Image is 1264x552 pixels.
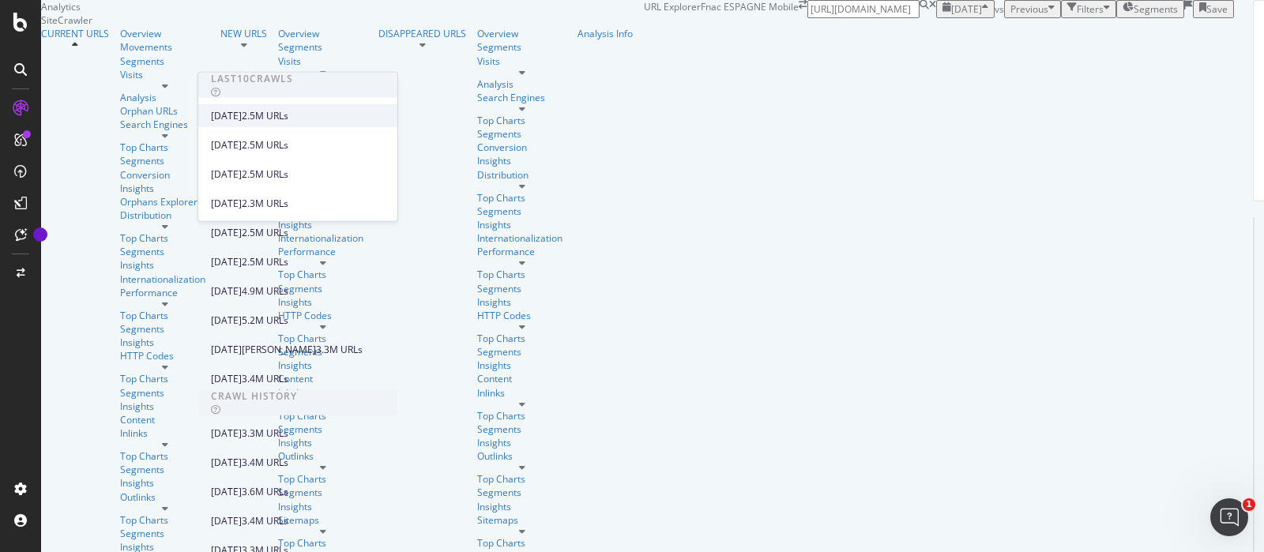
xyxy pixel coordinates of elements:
a: Internationalization [477,231,562,245]
a: Sitemaps [477,513,566,527]
a: Outlinks [477,449,566,463]
div: 3.4M URLs [242,371,288,385]
a: Segments [477,127,566,141]
a: Inlinks [477,386,566,400]
div: 4.9M URLs [242,284,288,298]
div: Insights [120,400,209,413]
div: Performance [120,286,209,299]
span: Previous [1010,2,1048,16]
div: 2.5M URLs [242,167,288,181]
div: Overview [120,27,209,40]
div: Insights [120,182,209,195]
div: 3.6M URLs [242,484,288,498]
a: Top Charts [477,536,566,550]
div: Performance [477,245,566,258]
div: 2.3M URLs [242,196,288,210]
a: Top Charts [120,309,209,322]
a: Content [477,372,566,385]
a: Conversion [120,168,209,182]
a: Insights [120,476,209,490]
div: Insights [477,500,566,513]
div: Insights [120,258,209,272]
div: NEW URLS [220,27,267,40]
div: Overview [278,27,367,40]
div: 2.5M URLs [242,225,288,239]
div: Outlinks [120,490,209,504]
a: Segments [477,486,566,499]
a: HTTP Codes [120,349,209,362]
a: Insights [120,336,209,349]
div: Segments [477,282,566,295]
a: Segments [120,54,209,68]
div: Internationalization [120,272,205,286]
div: 2.5M URLs [242,108,288,122]
div: Insights [477,154,566,167]
div: Tooltip anchor [33,227,47,242]
a: Content [120,413,209,426]
div: [DATE] [211,513,242,528]
div: 5.2M URLs [242,313,288,327]
a: Distribution [120,208,209,222]
a: Segments [120,527,209,540]
a: Search Engines [120,118,209,131]
div: Segments [120,322,209,336]
a: Insights [477,436,566,449]
div: Save [1206,2,1228,16]
a: Orphans Explorer [120,195,209,208]
a: Top Charts [120,513,209,527]
a: Segments [477,422,566,436]
div: [DATE] [211,426,242,440]
div: [DATE][PERSON_NAME] [211,342,316,356]
span: 2024 May. 1st [951,2,982,16]
a: Overview [477,27,566,40]
div: 2.5M URLs [242,137,288,152]
a: Analysis [477,77,566,91]
a: Top Charts [477,114,566,127]
a: DISAPPEARED URLS [378,27,466,40]
div: Segments [120,154,209,167]
div: 3.3M URLs [242,426,288,440]
a: Orphan URLs [120,104,209,118]
div: [DATE] [211,455,242,469]
span: vs [995,2,1004,16]
div: SiteCrawler [41,13,644,27]
div: Segments [477,345,566,359]
a: Segments [477,205,566,218]
div: 3.4M URLs [242,513,288,528]
div: Visits [120,68,209,81]
a: Search Engines [477,91,566,104]
div: Top Charts [477,332,566,345]
div: Insights [477,218,566,231]
div: [DATE] [211,108,242,122]
a: Segments [120,386,209,400]
a: Top Charts [120,231,209,245]
a: Analysis [120,91,209,104]
div: Visits [278,54,367,68]
div: Movements [120,40,209,54]
div: Segments [120,463,209,476]
div: Insights [477,359,566,372]
a: CURRENT URLS [41,27,109,40]
a: HTTP Codes [477,309,566,322]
